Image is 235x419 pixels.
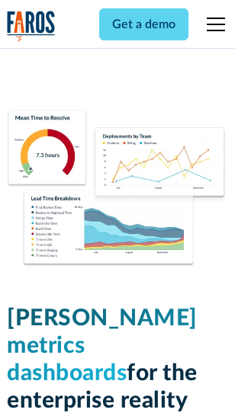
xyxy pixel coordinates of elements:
[7,11,56,42] img: Logo of the analytics and reporting company Faros.
[7,305,228,414] h1: for the enterprise reality
[198,6,228,43] div: menu
[7,307,198,385] span: [PERSON_NAME] metrics dashboards
[7,110,228,268] img: Dora Metrics Dashboard
[7,11,56,42] a: home
[99,8,188,40] a: Get a demo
